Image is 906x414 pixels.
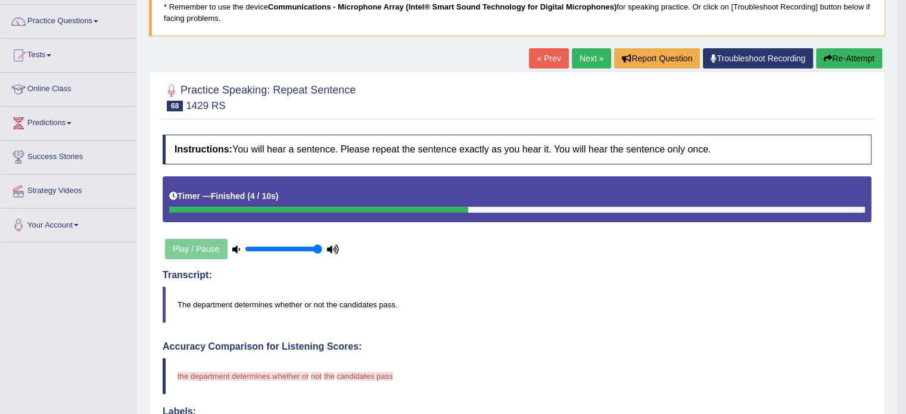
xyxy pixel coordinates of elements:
a: Tests [1,39,136,69]
a: Next » [572,48,611,69]
h4: You will hear a sentence. Please repeat the sentence exactly as you hear it. You will hear the se... [163,135,871,164]
blockquote: The department determines whether or not the candidates pass. [163,287,871,323]
small: 1429 RS [186,100,225,111]
b: Communications - Microphone Array (Intel® Smart Sound Technology for Digital Microphones) [268,2,617,11]
h4: Transcript: [163,270,871,281]
h2: Practice Speaking: Repeat Sentence [163,82,356,111]
a: Online Class [1,73,136,102]
span: the department determines whether or [178,372,309,381]
span: not [311,372,322,381]
a: Success Stories [1,141,136,170]
a: Strategy Videos [1,175,136,204]
button: Re-Attempt [816,48,882,69]
b: Instructions: [175,144,232,154]
a: Practice Questions [1,5,136,35]
span: candidates pass [337,372,393,381]
b: 4 / 10s [250,191,276,201]
a: Troubleshoot Recording [703,48,813,69]
h5: Timer — [169,192,278,201]
a: Your Account [1,208,136,238]
h4: Accuracy Comparison for Listening Scores: [163,341,871,352]
span: 68 [167,101,183,111]
button: Report Question [614,48,700,69]
span: the [324,372,335,381]
b: ( [247,191,250,201]
b: ) [276,191,279,201]
a: Predictions [1,107,136,136]
a: « Prev [529,48,568,69]
b: Finished [211,191,245,201]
